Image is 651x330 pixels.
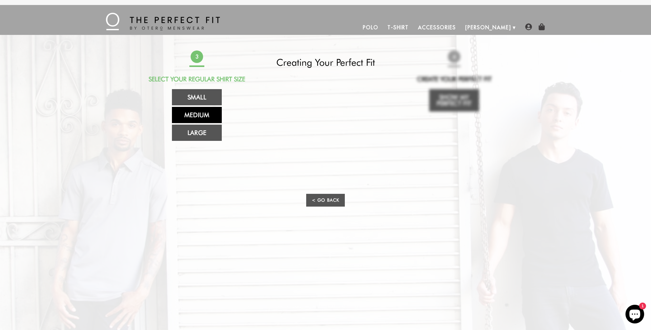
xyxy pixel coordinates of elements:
[142,75,252,83] h2: Select Your Regular Shirt Size
[106,13,220,30] img: The Perfect Fit - by Otero Menswear - Logo
[525,23,532,30] img: user-account-icon.png
[172,107,222,123] a: Medium
[191,50,203,63] span: 3
[172,125,222,141] a: Large
[270,57,381,68] h2: Creating Your Perfect Fit
[413,20,461,35] a: Accessories
[538,23,545,30] img: shopping-bag-icon.png
[624,305,646,325] inbox-online-store-chat: Shopify online store chat
[358,20,383,35] a: Polo
[461,20,516,35] a: [PERSON_NAME]
[306,194,345,207] a: < Go Back
[172,89,222,105] a: Small
[383,20,413,35] a: T-Shirt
